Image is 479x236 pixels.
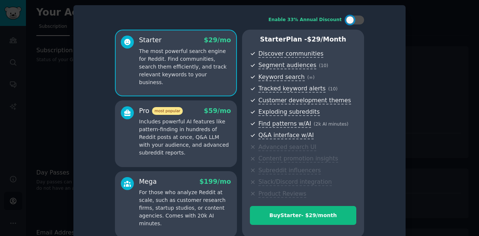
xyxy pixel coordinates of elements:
[258,167,321,174] span: Subreddit influencers
[250,206,356,225] button: BuyStarter- $29/month
[258,120,311,128] span: Find patterns w/AI
[258,108,320,116] span: Exploding subreddits
[307,75,315,80] span: ( ∞ )
[258,143,316,151] span: Advanced search UI
[204,36,231,44] span: $ 29 /mo
[328,86,337,92] span: ( 10 )
[250,35,356,44] p: Starter Plan -
[258,85,326,93] span: Tracked keyword alerts
[258,97,351,104] span: Customer development themes
[199,178,231,185] span: $ 199 /mo
[258,178,332,186] span: Slack/Discord integration
[307,36,346,43] span: $ 29 /month
[139,177,157,186] div: Mega
[258,73,305,81] span: Keyword search
[258,132,314,139] span: Q&A interface w/AI
[258,62,316,69] span: Segment audiences
[258,190,306,198] span: Product Reviews
[139,36,162,45] div: Starter
[250,212,356,219] div: Buy Starter - $ 29 /month
[319,63,328,68] span: ( 10 )
[139,106,183,116] div: Pro
[314,122,348,127] span: ( 2k AI minutes )
[139,118,231,157] p: Includes powerful AI features like pattern-finding in hundreds of Reddit posts at once, Q&A LLM w...
[204,107,231,114] span: $ 59 /mo
[258,50,323,58] span: Discover communities
[139,47,231,86] p: The most powerful search engine for Reddit. Find communities, search them efficiently, and track ...
[258,155,338,163] span: Content promotion insights
[268,17,342,23] div: Enable 33% Annual Discount
[152,107,183,115] span: most popular
[139,189,231,227] p: For those who analyze Reddit at scale, such as customer research firms, startup studios, or conte...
